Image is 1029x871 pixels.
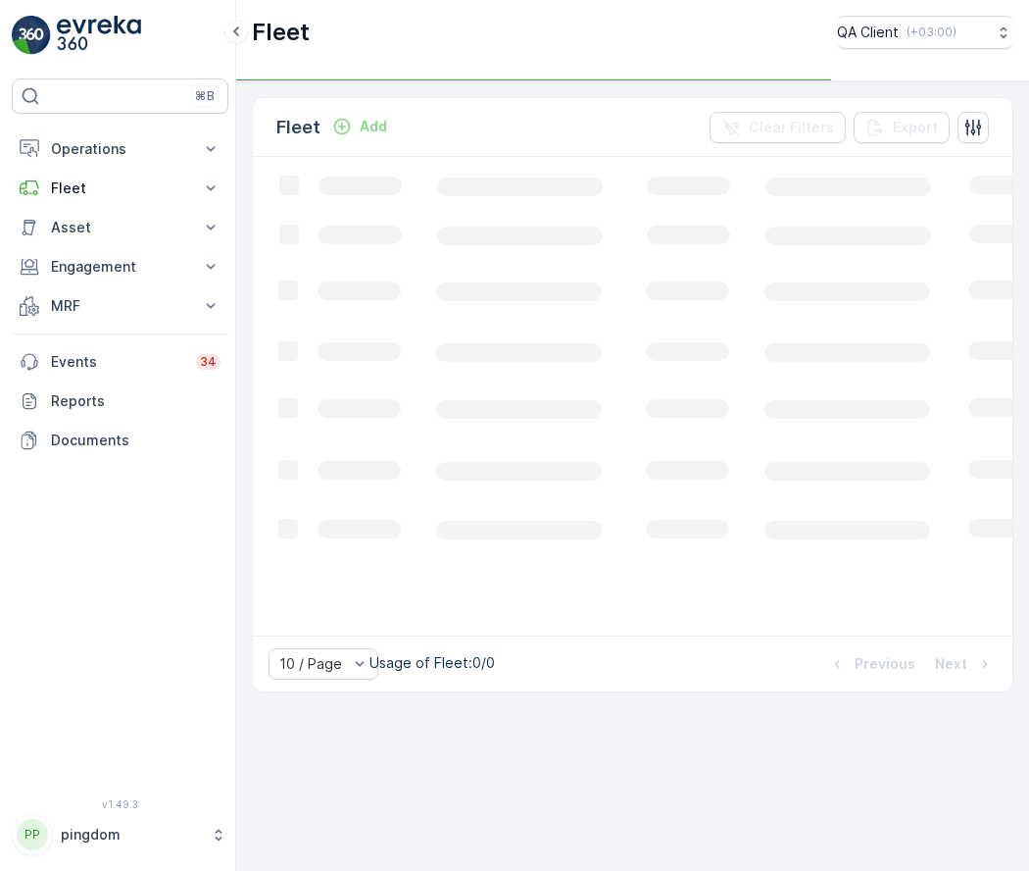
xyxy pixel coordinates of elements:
[51,296,189,316] p: MRF
[369,653,495,673] p: Usage of Fleet : 0/0
[51,431,220,450] p: Documents
[51,218,189,237] p: Asset
[324,115,395,138] button: Add
[57,16,141,55] img: logo_light-DOdMpM7g.png
[12,421,228,460] a: Documents
[710,112,846,143] button: Clear Filters
[51,391,220,411] p: Reports
[12,798,228,810] span: v 1.49.3
[12,382,228,421] a: Reports
[12,169,228,208] button: Fleet
[51,352,184,372] p: Events
[12,342,228,382] a: Events34
[749,118,834,137] p: Clear Filters
[893,118,938,137] p: Export
[933,652,997,676] button: Next
[825,652,917,676] button: Previous
[51,179,189,198] p: Fleet
[854,112,950,143] button: Export
[12,247,228,286] button: Engagement
[61,825,201,845] p: pingdom
[200,354,217,370] p: 34
[12,129,228,169] button: Operations
[837,23,899,42] p: QA Client
[12,16,51,55] img: logo
[252,17,310,48] p: Fleet
[837,16,1013,49] button: QA Client(+03:00)
[276,114,320,141] p: Fleet
[360,117,387,136] p: Add
[51,257,189,277] p: Engagement
[12,814,228,855] button: PPpingdom
[12,208,228,247] button: Asset
[12,286,228,326] button: MRF
[906,25,956,40] p: ( +03:00 )
[17,819,48,850] div: PP
[195,88,215,104] p: ⌘B
[935,654,967,674] p: Next
[51,139,189,159] p: Operations
[855,654,915,674] p: Previous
